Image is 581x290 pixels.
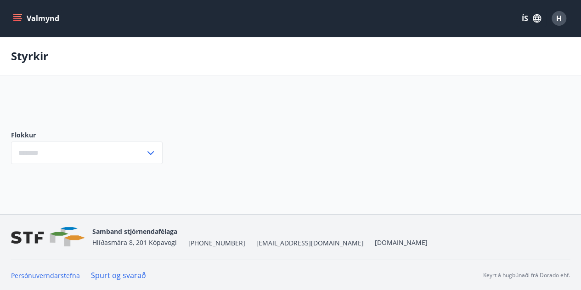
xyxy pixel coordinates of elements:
button: menu [11,10,63,27]
p: Styrkir [11,48,48,64]
a: Spurt og svarað [91,270,146,280]
p: Keyrt á hugbúnaði frá Dorado ehf. [483,271,570,279]
a: [DOMAIN_NAME] [375,238,428,247]
img: vjCaq2fThgY3EUYqSgpjEiBg6WP39ov69hlhuPVN.png [11,227,85,247]
a: Persónuverndarstefna [11,271,80,280]
button: H [548,7,570,29]
span: Samband stjórnendafélaga [92,227,177,236]
span: [EMAIL_ADDRESS][DOMAIN_NAME] [256,239,364,248]
span: H [556,13,562,23]
button: ÍS [517,10,546,27]
span: Hlíðasmára 8, 201 Kópavogi [92,238,177,247]
label: Flokkur [11,131,163,140]
span: [PHONE_NUMBER] [188,239,245,248]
